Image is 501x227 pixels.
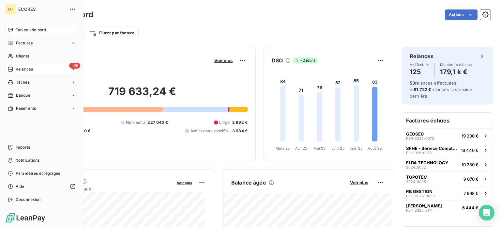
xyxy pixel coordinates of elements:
[272,57,283,64] h6: DSO
[5,90,78,101] a: Banque
[5,64,78,74] a: +99Relances
[5,77,78,88] a: Tâches
[410,80,472,99] span: relances effectuées et relancés la semaine dernière.
[402,113,493,128] h6: Factures échues
[230,128,248,134] span: -3 984 €
[462,205,478,210] span: 6 444 €
[16,105,36,111] span: Paiements
[406,180,426,184] span: 2024_0008
[5,213,46,223] img: Logo LeanPay
[5,25,78,35] a: Tableau de bord
[16,66,33,72] span: Relances
[406,160,448,165] span: ELDA TECHNOLOGY
[406,151,432,155] span: FE-2025-0076
[16,170,60,176] span: Paramètres et réglages
[232,120,248,125] span: 2 992 €
[175,180,194,186] button: Voir plus
[85,28,139,38] button: Filtrer par facture
[5,38,78,48] a: Factures
[5,142,78,153] a: Imports
[402,128,493,143] button: GEOSECFER-2025-007219 200 €
[16,92,30,98] span: Banque
[410,52,433,60] h6: Relances
[15,157,39,163] span: Notifications
[406,146,458,151] span: SFHE - Service Comptabilité
[402,143,493,157] button: SFHE - Service ComptabilitéFE-2025-007616 440 €
[406,137,434,140] span: FER-2025-0072
[410,63,429,67] span: À effectuer
[69,63,80,69] span: +99
[212,57,235,63] button: Voir plus
[147,120,168,125] span: 227 040 €
[5,4,16,14] div: EC
[37,85,248,105] h2: 719 633,24 €
[219,120,230,125] span: Litige
[406,165,426,169] span: 2024_0032
[16,144,30,150] span: Imports
[440,67,473,77] h4: 179,1 k €
[5,168,78,179] a: Paramètres et réglages
[295,146,307,151] tspan: Avr. 25
[462,133,478,138] span: 19 200 €
[368,146,382,151] tspan: Août 25
[410,80,415,86] span: 53
[410,67,429,77] h4: 125
[406,203,442,208] span: [PERSON_NAME]
[440,63,473,67] span: Montant à relancer
[350,146,363,151] tspan: Juil. 25
[463,191,478,196] span: 7 668 €
[414,87,431,92] span: 61 722 €
[406,189,433,194] span: RB GESTION
[350,180,368,185] span: Voir plus
[331,146,345,151] tspan: Juin 25
[16,79,30,85] span: Tâches
[402,186,493,200] button: RB GESTIONFEC-2025-00387 668 €
[231,179,266,186] h6: Balance âgée
[402,157,493,171] button: ELDA TECHNOLOGY2024_003210 380 €
[5,181,78,192] a: Aide
[177,181,192,185] span: Voir plus
[461,148,478,153] span: 16 440 €
[463,176,478,182] span: 9 070 €
[16,27,46,33] span: Tableau de bord
[445,9,478,20] button: Actions
[479,205,494,220] div: Open Intercom Messenger
[276,146,290,151] tspan: Mars 25
[126,120,145,125] span: Non-échu
[462,162,478,167] span: 10 380 €
[16,197,41,203] span: Déconnexion
[190,128,228,134] span: Avoirs non associés
[16,53,29,59] span: Clients
[214,58,233,63] span: Voir plus
[16,184,24,189] span: Aide
[18,7,65,12] span: ECORES
[5,103,78,114] a: Paiements
[406,131,424,137] span: GEOSEC
[293,57,317,63] span: -2 jours
[313,146,326,151] tspan: Mai 25
[406,208,432,212] span: FEF-2025-2117
[37,185,172,192] span: Chiffre d'affaires mensuel
[402,200,493,215] button: [PERSON_NAME]FEF-2025-21176 444 €
[406,174,427,180] span: TOPOTEC
[16,40,33,46] span: Factures
[5,51,78,61] a: Clients
[348,180,370,186] button: Voir plus
[402,171,493,186] button: TOPOTEC2024_00089 070 €
[406,194,435,198] span: FEC-2025-0038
